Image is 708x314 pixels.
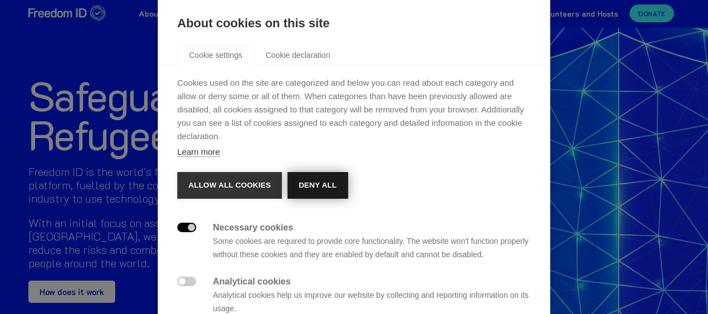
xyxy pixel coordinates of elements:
[288,172,348,199] button: Deny all
[213,234,531,261] p: Some cookies are required to provide core functionality. The website won't function properly with...
[178,147,220,157] a: Learn more
[178,223,196,232] label: 
[178,172,282,199] button: Allow all cookies
[178,76,531,143] p: Cookies used on the site are categorized and below you can read about each category and allow or ...
[254,45,342,65] a: Cookie declaration
[213,277,291,286] strong: Analytical cookies
[178,277,196,286] label: 
[213,223,293,232] strong: Necessary cookies
[178,16,330,30] strong: About cookies on this site
[178,45,254,65] a: Cookie settings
